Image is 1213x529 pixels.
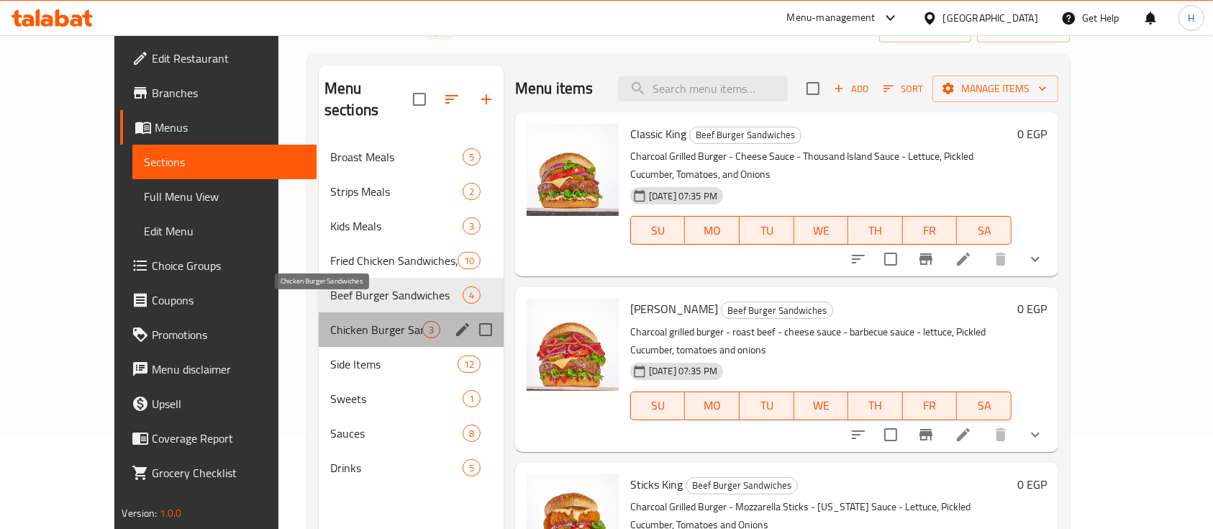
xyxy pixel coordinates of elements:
span: export [989,20,1058,38]
span: 12 [458,358,480,371]
span: Sauces [330,425,463,442]
div: Beef Burger Sandwiches [689,127,801,144]
span: Add [832,81,871,97]
h6: 0 EGP [1017,474,1047,494]
span: MO [691,395,734,416]
a: Edit menu item [955,426,972,443]
span: Branches [152,84,306,101]
button: SA [957,392,1012,420]
a: Choice Groups [120,248,317,283]
span: Kids Meals [330,217,463,235]
span: Manage items [944,80,1047,98]
span: 5 [463,461,480,475]
span: [PERSON_NAME] [630,298,718,320]
span: Add item [828,78,874,100]
span: Menus [155,119,306,136]
div: Chicken Burger Sandwiches3edit [319,312,504,347]
span: Beef Burger Sandwiches [690,127,801,143]
button: Add section [469,82,504,117]
span: Menu disclaimer [152,361,306,378]
span: FR [909,220,952,241]
span: Select to update [876,244,906,274]
button: show more [1018,242,1053,276]
span: Beef Burger Sandwiches [330,286,463,304]
span: 3 [423,323,440,337]
button: Sort [880,78,927,100]
a: Promotions [120,317,317,352]
span: Side Items [330,356,458,373]
span: SU [637,220,679,241]
a: Sections [132,145,317,179]
span: TH [854,220,897,241]
span: Coupons [152,291,306,309]
div: Fried Chicken Sandwiches, Hot or Cold [330,252,458,269]
button: TH [848,392,903,420]
div: Side Items12 [319,347,504,381]
span: Select to update [876,420,906,450]
span: import [891,20,960,38]
span: Select section [798,73,828,104]
span: Coverage Report [152,430,306,447]
span: Drinks [330,459,463,476]
button: delete [983,417,1018,452]
button: Branch-specific-item [909,242,943,276]
span: Choice Groups [152,257,306,274]
span: Promotions [152,326,306,343]
div: items [463,183,481,200]
span: 1.0.0 [159,504,181,523]
div: items [463,217,481,235]
div: items [463,425,481,442]
span: Version: [122,504,157,523]
button: MO [685,216,740,245]
span: 2 [463,185,480,199]
button: TU [740,216,794,245]
span: Sticks King [630,474,683,495]
span: 1 [463,392,480,406]
a: Edit Restaurant [120,41,317,76]
span: Sections [144,153,306,171]
div: Menu-management [787,9,876,27]
span: WE [800,395,843,416]
a: Branches [120,76,317,110]
img: Classic King [527,124,619,216]
h6: 0 EGP [1017,124,1047,144]
span: 3 [463,220,480,233]
button: WE [794,216,849,245]
p: Charcoal Grilled Burger - Cheese Sauce - Thousand Island Sauce - Lettuce, Pickled Cucumber, Tomat... [630,148,1012,184]
div: [GEOGRAPHIC_DATA] [943,10,1038,26]
div: Broast Meals5 [319,140,504,174]
div: Beef Burger Sandwiches [686,477,798,494]
div: Fried Chicken Sandwiches, Hot or Cold10 [319,243,504,278]
button: sort-choices [841,242,876,276]
a: Edit Menu [132,214,317,248]
span: TU [745,395,789,416]
span: Sweets [330,390,463,407]
a: Edit menu item [955,250,972,268]
div: Drinks5 [319,451,504,485]
span: Strips Meals [330,183,463,200]
span: FR [909,395,952,416]
span: Sort [883,81,923,97]
span: SU [637,395,679,416]
span: Upsell [152,395,306,412]
div: items [463,286,481,304]
button: delete [983,242,1018,276]
input: search [618,76,788,101]
button: FR [903,216,958,245]
span: [DATE] 07:35 PM [643,364,723,378]
span: 8 [463,427,480,440]
span: H [1188,10,1194,26]
span: Broast Meals [330,148,463,166]
button: Branch-specific-item [909,417,943,452]
span: [DATE] 07:35 PM [643,189,723,203]
div: items [463,148,481,166]
button: TH [848,216,903,245]
button: SA [957,216,1012,245]
button: edit [452,319,473,340]
div: Strips Meals2 [319,174,504,209]
p: Charcoal grilled burger - roast beef - cheese sauce - barbecue sauce - lettuce, Pickled Cucumber,... [630,323,1012,359]
svg: Show Choices [1027,426,1044,443]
